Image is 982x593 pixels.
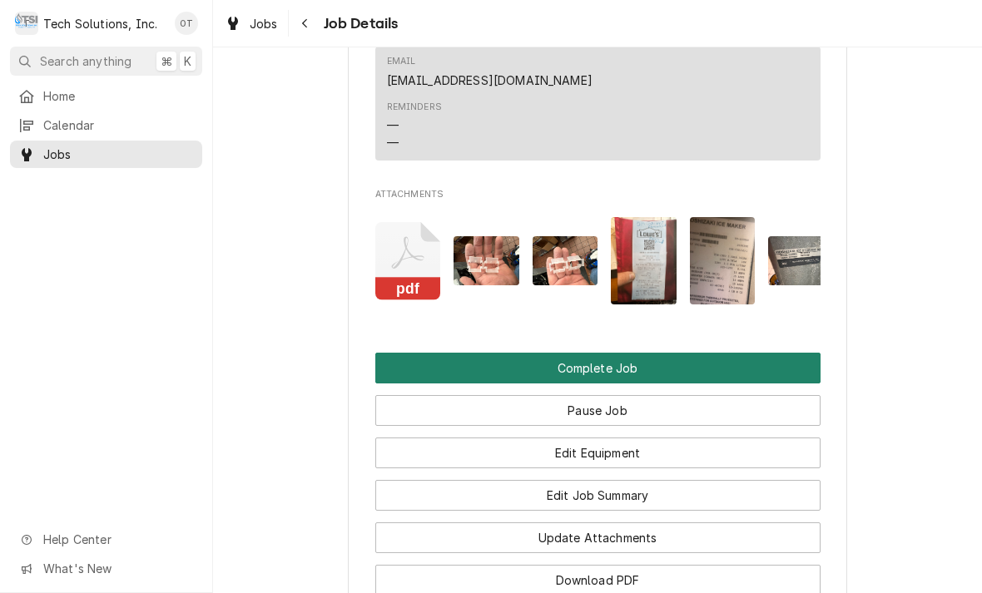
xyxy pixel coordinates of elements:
[375,383,821,426] div: Button Group Row
[10,555,202,582] a: Go to What's New
[43,87,194,105] span: Home
[15,12,38,35] div: Tech Solutions, Inc.'s Avatar
[375,511,821,553] div: Button Group Row
[43,116,194,134] span: Calendar
[375,437,821,468] button: Edit Equipment
[43,15,157,32] div: Tech Solutions, Inc.
[375,188,821,201] span: Attachments
[387,55,416,68] div: Email
[43,146,194,163] span: Jobs
[690,217,756,304] img: w3TJyJQCTppTf59gkA07
[161,52,172,70] span: ⌘
[250,15,278,32] span: Jobs
[533,236,598,285] img: kbj4NmVxTFGZ23sPAVqy
[319,12,399,35] span: Job Details
[10,111,202,139] a: Calendar
[43,560,192,577] span: What's New
[15,12,38,35] div: T
[611,217,677,304] img: bRDp1H9TwKOrOEWHyWd3
[292,10,319,37] button: Navigate back
[387,134,399,151] div: —
[387,101,442,151] div: Reminders
[387,73,593,87] a: [EMAIL_ADDRESS][DOMAIN_NAME]
[454,236,519,285] img: IidTgatgRpOGEgyE9EaQ
[40,52,131,70] span: Search anything
[387,101,442,114] div: Reminders
[375,188,821,318] div: Attachments
[175,12,198,35] div: Otis Tooley's Avatar
[10,82,202,110] a: Home
[375,47,821,161] div: Contact
[10,526,202,553] a: Go to Help Center
[375,480,821,511] button: Edit Job Summary
[375,395,821,426] button: Pause Job
[375,47,821,168] div: Client Contact List
[375,353,821,383] button: Complete Job
[184,52,191,70] span: K
[175,12,198,35] div: OT
[10,47,202,76] button: Search anything⌘K
[375,353,821,383] div: Button Group Row
[43,531,192,548] span: Help Center
[387,116,399,134] div: —
[387,55,593,88] div: Email
[375,426,821,468] div: Button Group Row
[375,31,821,168] div: Client Contact
[10,141,202,168] a: Jobs
[768,236,834,285] img: 62tS2cSSQxJbstxh9ZWA
[375,217,441,304] button: pdf
[375,468,821,511] div: Button Group Row
[375,522,821,553] button: Update Attachments
[375,205,821,319] span: Attachments
[218,10,285,37] a: Jobs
